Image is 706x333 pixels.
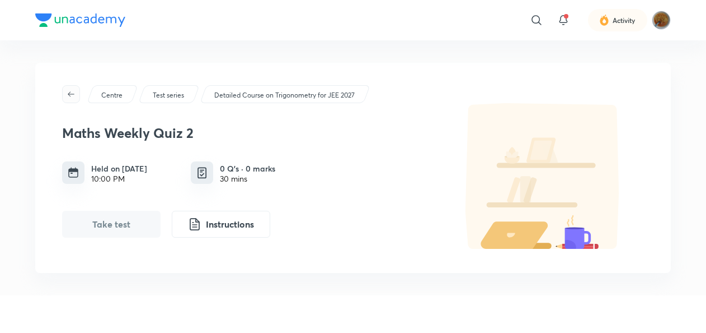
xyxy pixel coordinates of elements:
a: Detailed Course on Trigonometry for JEE 2027 [213,90,357,100]
img: default [443,103,644,249]
img: activity [599,13,609,27]
a: Centre [100,90,125,100]
img: timing [68,167,79,178]
h6: 0 Q’s · 0 marks [220,163,275,174]
img: Vartika tiwary uttarpradesh [652,11,671,30]
div: 30 mins [220,174,275,183]
div: 10:00 PM [91,174,147,183]
button: Instructions [172,211,270,238]
h6: Held on [DATE] [91,163,147,174]
img: Company Logo [35,13,125,27]
p: Test series [153,90,184,100]
img: instruction [188,218,201,231]
p: Centre [101,90,123,100]
p: Detailed Course on Trigonometry for JEE 2027 [214,90,355,100]
h3: Maths Weekly Quiz 2 [62,125,437,141]
img: quiz info [195,166,209,180]
a: Test series [151,90,186,100]
button: Take test [62,211,161,238]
